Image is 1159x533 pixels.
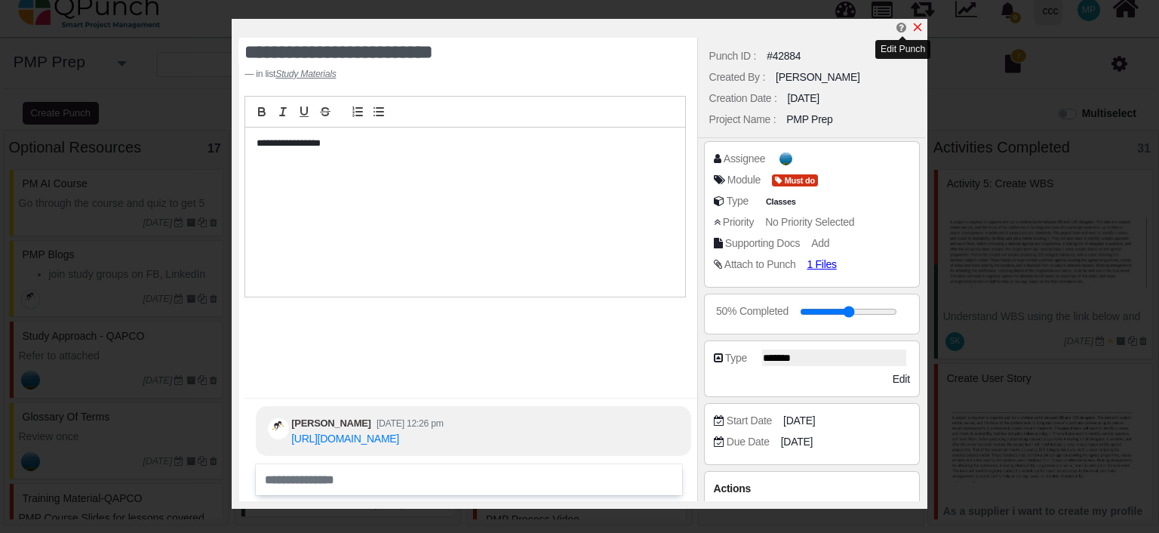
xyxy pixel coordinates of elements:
[709,91,777,106] div: Creation Date :
[727,434,770,450] div: Due Date
[709,48,757,64] div: Punch ID :
[783,413,815,429] span: [DATE]
[767,48,801,64] div: #42884
[781,434,813,450] span: [DATE]
[724,257,796,273] div: Attach to Punch
[811,237,829,249] span: Add
[893,373,910,385] span: Edit
[716,303,789,319] div: 50% Completed
[772,172,818,188] span: <div><span class="badge badge-secondary" style="background-color: #D33115"> <i class="fa fa-tag p...
[779,153,792,165] img: avatar
[709,112,776,128] div: Project Name :
[714,482,751,494] span: Actions
[912,21,924,33] svg: x
[291,433,399,445] a: [URL][DOMAIN_NAME]
[724,151,765,167] div: Assignee
[275,69,336,79] u: Study Materials
[786,112,832,128] div: PMP Prep
[807,258,836,270] span: 1 Files
[275,69,336,79] cite: Source Title
[709,69,765,85] div: Created By :
[912,21,924,34] a: x
[727,172,761,188] div: Module
[725,236,800,251] div: Supporting Docs
[765,216,854,228] span: No Priority Selected
[377,418,444,429] small: [DATE] 12:26 pm
[788,91,819,106] div: [DATE]
[779,153,792,165] span: Aamir D
[725,350,747,366] div: Type
[291,417,370,429] b: [PERSON_NAME]
[244,67,608,81] footer: in list
[727,413,772,429] div: Start Date
[772,174,818,187] span: Must do
[723,214,754,230] div: Priority
[776,69,860,85] div: [PERSON_NAME]
[763,196,799,208] span: Classes
[875,40,930,59] div: Edit Punch
[727,193,749,209] div: Type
